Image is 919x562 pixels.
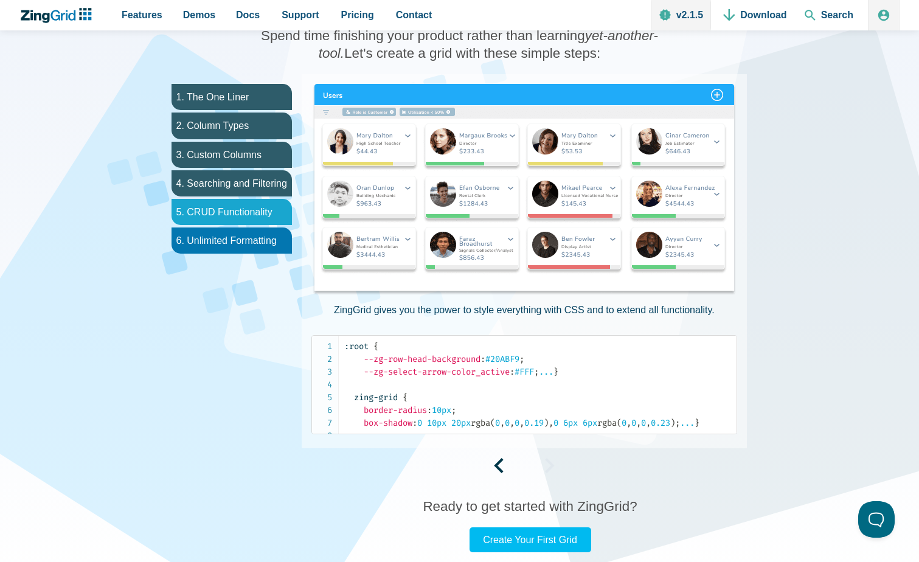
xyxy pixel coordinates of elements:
span: ; [451,405,456,415]
h3: Spend time finishing your product rather than learning Let's create a grid with these simple steps: [247,27,673,62]
span: } [695,418,699,428]
li: 6. Unlimited Formatting [172,227,292,254]
span: ) [670,418,675,428]
span: , [510,418,515,428]
a: ZingChart Logo. Click to return to the homepage [19,8,98,23]
span: border-radius [364,405,427,415]
span: { [373,341,378,352]
span: , [626,418,631,428]
li: 3. Custom Columns [172,142,292,168]
li: 4. Searching and Filtering [172,170,292,196]
span: box-shadow [364,418,412,428]
span: ( [490,418,495,428]
span: } [553,367,558,377]
span: Docs [236,7,260,23]
span: , [519,418,524,428]
span: ( [617,418,622,428]
span: --zg-select-arrow-color_active [364,367,510,377]
span: Features [122,7,162,23]
span: ; [519,354,524,364]
span: ; [534,367,539,377]
li: 2. Column Types [172,113,292,139]
span: , [646,418,651,428]
span: , [500,418,505,428]
li: 5. CRUD Functionality [172,199,292,225]
span: :root [344,341,369,352]
span: rgba [597,418,617,428]
span: ) [544,418,549,428]
span: , [549,418,553,428]
span: Contact [396,7,432,23]
span: : [510,367,515,377]
h3: Ready to get started with ZingGrid? [423,498,637,515]
code: #20ABF9 #FFF ... 10px 0 10px 20px 0 0 0 0.19 0 6px 6px 0 0 0 0.23 ... [344,340,737,429]
span: , [636,418,641,428]
span: { [403,392,407,403]
span: : [427,405,432,415]
span: : [480,354,485,364]
span: zing-grid [354,392,398,403]
span: rgba [471,418,490,428]
span: : [412,418,417,428]
span: Support [282,7,319,23]
li: 1. The One Liner [172,84,292,110]
iframe: Help Scout Beacon - Open [858,501,895,538]
span: ; [675,418,680,428]
span: Demos [183,7,215,23]
span: Pricing [341,7,374,23]
a: Create Your First Grid [470,527,591,552]
span: --zg-row-head-background [364,354,480,364]
p: ZingGrid gives you the power to style everything with CSS and to extend all functionality. [334,302,715,318]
